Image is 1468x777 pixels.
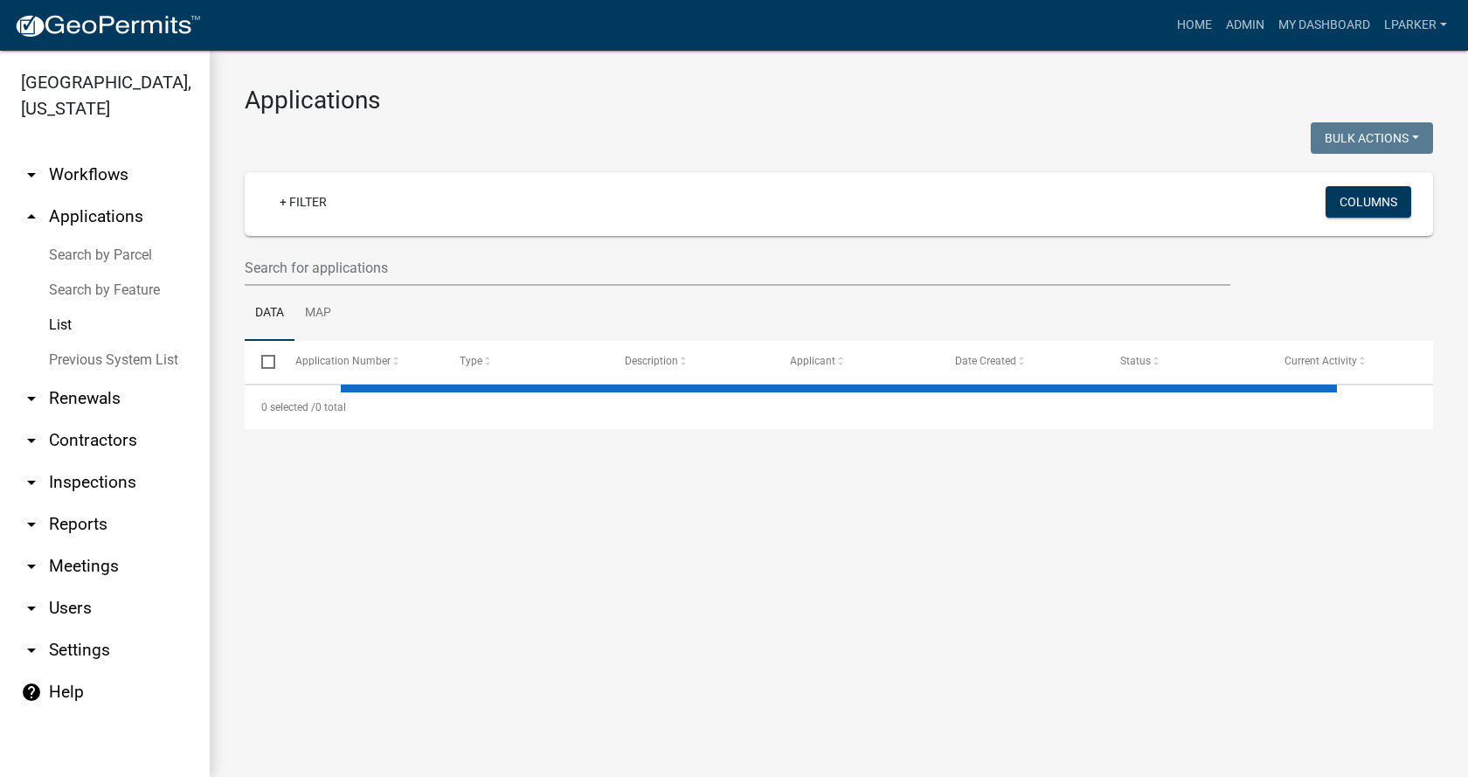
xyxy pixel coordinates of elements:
i: arrow_drop_down [21,514,42,535]
i: arrow_drop_down [21,430,42,451]
i: arrow_drop_down [21,556,42,577]
div: 0 total [245,385,1433,429]
i: arrow_drop_down [21,598,42,619]
a: lparker [1377,9,1454,42]
span: Application Number [295,355,391,367]
datatable-header-cell: Select [245,341,278,383]
datatable-header-cell: Current Activity [1268,341,1433,383]
span: Status [1120,355,1151,367]
i: arrow_drop_down [21,164,42,185]
span: 0 selected / [261,401,315,413]
datatable-header-cell: Applicant [773,341,938,383]
button: Columns [1326,186,1411,218]
span: Applicant [790,355,835,367]
a: My Dashboard [1271,9,1377,42]
i: help [21,682,42,703]
span: Date Created [955,355,1016,367]
datatable-header-cell: Application Number [278,341,443,383]
a: Home [1170,9,1219,42]
i: arrow_drop_up [21,206,42,227]
button: Bulk Actions [1311,122,1433,154]
input: Search for applications [245,250,1230,286]
span: Type [460,355,482,367]
h3: Applications [245,86,1433,115]
a: Data [245,286,294,342]
span: Current Activity [1284,355,1357,367]
a: + Filter [266,186,341,218]
datatable-header-cell: Status [1103,341,1268,383]
a: Admin [1219,9,1271,42]
datatable-header-cell: Description [608,341,773,383]
i: arrow_drop_down [21,472,42,493]
i: arrow_drop_down [21,640,42,661]
datatable-header-cell: Date Created [938,341,1104,383]
span: Description [625,355,678,367]
i: arrow_drop_down [21,388,42,409]
datatable-header-cell: Type [443,341,608,383]
a: Map [294,286,342,342]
